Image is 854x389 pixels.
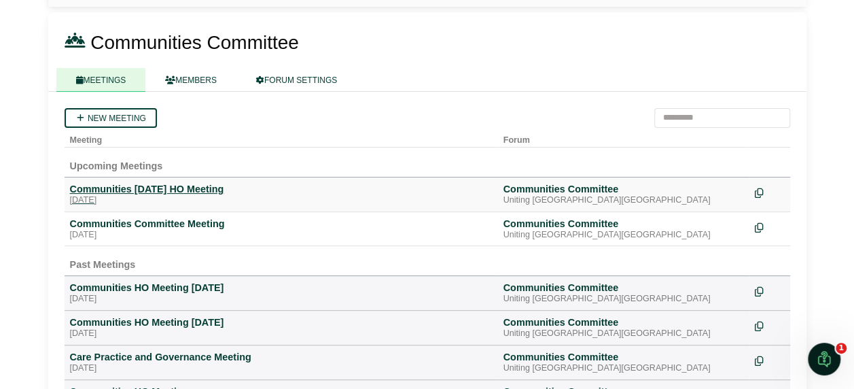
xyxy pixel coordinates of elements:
a: Communities HO Meeting [DATE] [DATE] [70,282,493,305]
div: Care Practice and Governance Meeting [70,351,493,363]
div: Make a copy [755,282,785,300]
div: Make a copy [755,351,785,369]
iframe: Intercom live chat [808,343,840,375]
div: Uniting [GEOGRAPHIC_DATA][GEOGRAPHIC_DATA] [503,363,744,374]
div: Communities Committee [503,183,744,195]
div: [DATE] [70,328,493,339]
a: Communities Committee Uniting [GEOGRAPHIC_DATA][GEOGRAPHIC_DATA] [503,282,744,305]
a: Communities Committee Uniting [GEOGRAPHIC_DATA][GEOGRAPHIC_DATA] [503,183,744,206]
a: Communities Committee Uniting [GEOGRAPHIC_DATA][GEOGRAPHIC_DATA] [503,316,744,339]
a: Communities [DATE] HO Meeting [DATE] [70,183,493,206]
div: Communities Committee Meeting [70,218,493,230]
div: [DATE] [70,294,493,305]
span: Past Meetings [70,259,136,270]
span: Upcoming Meetings [70,160,163,171]
a: MEMBERS [145,68,236,92]
div: Make a copy [755,316,785,335]
div: Communities [DATE] HO Meeting [70,183,493,195]
div: Uniting [GEOGRAPHIC_DATA][GEOGRAPHIC_DATA] [503,230,744,241]
div: Communities HO Meeting [DATE] [70,282,493,294]
div: [DATE] [70,230,493,241]
div: Communities Committee [503,218,744,230]
div: Uniting [GEOGRAPHIC_DATA][GEOGRAPHIC_DATA] [503,195,744,206]
a: Care Practice and Governance Meeting [DATE] [70,351,493,374]
a: Communities Committee Uniting [GEOGRAPHIC_DATA][GEOGRAPHIC_DATA] [503,218,744,241]
a: FORUM SETTINGS [236,68,357,92]
div: Uniting [GEOGRAPHIC_DATA][GEOGRAPHIC_DATA] [503,294,744,305]
div: Communities Committee [503,351,744,363]
a: Communities Committee Uniting [GEOGRAPHIC_DATA][GEOGRAPHIC_DATA] [503,351,744,374]
div: [DATE] [70,363,493,374]
a: Communities HO Meeting [DATE] [DATE] [70,316,493,339]
a: Communities Committee Meeting [DATE] [70,218,493,241]
div: Make a copy [755,183,785,201]
div: [DATE] [70,195,493,206]
div: Communities Committee [503,316,744,328]
a: New meeting [65,108,157,128]
div: Communities Committee [503,282,744,294]
th: Meeting [65,128,498,148]
div: Make a copy [755,218,785,236]
span: 1 [836,343,847,354]
span: Communities Committee [90,32,299,53]
div: Uniting [GEOGRAPHIC_DATA][GEOGRAPHIC_DATA] [503,328,744,339]
div: Communities HO Meeting [DATE] [70,316,493,328]
th: Forum [498,128,749,148]
a: MEETINGS [56,68,146,92]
